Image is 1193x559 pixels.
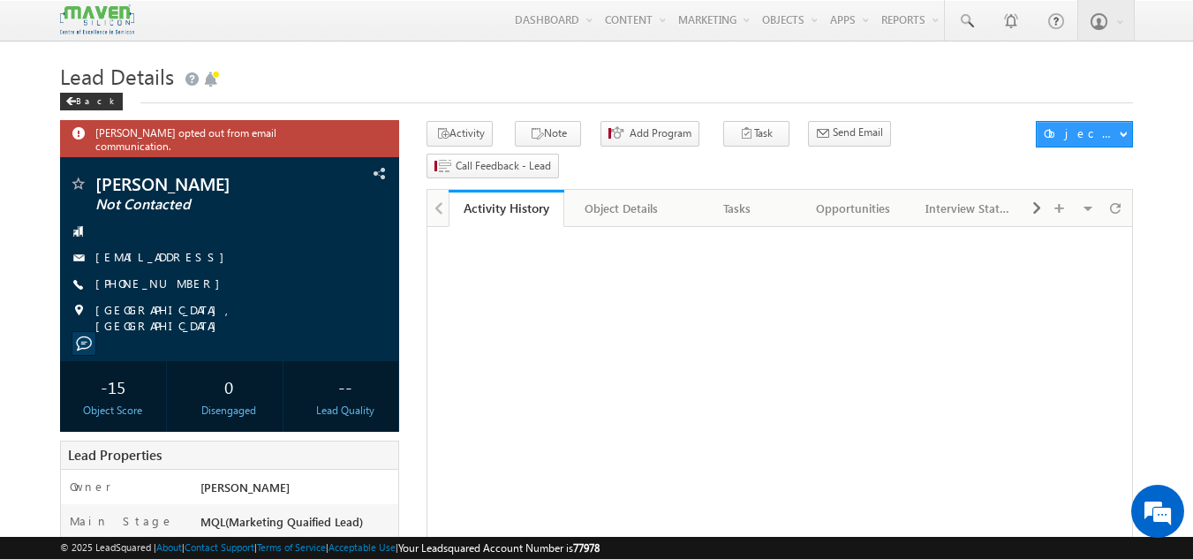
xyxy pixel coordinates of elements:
[427,154,559,179] button: Call Feedback - Lead
[68,446,162,464] span: Lead Properties
[723,121,789,147] button: Task
[630,125,691,141] span: Add Program
[64,370,162,403] div: -15
[449,190,564,227] a: Activity History
[427,121,493,147] button: Activity
[694,198,780,219] div: Tasks
[70,479,111,495] label: Owner
[60,62,174,90] span: Lead Details
[808,121,891,147] button: Send Email
[95,175,305,193] span: [PERSON_NAME]
[796,190,911,227] a: Opportunities
[185,541,254,553] a: Contact Support
[180,370,278,403] div: 0
[60,93,123,110] div: Back
[296,403,394,419] div: Lead Quality
[911,190,1027,227] a: Interview Status
[296,370,394,403] div: --
[95,196,305,214] span: Not Contacted
[70,513,174,529] label: Main Stage
[573,541,600,555] span: 77978
[156,541,182,553] a: About
[64,403,162,419] div: Object Score
[328,541,396,553] a: Acceptable Use
[95,302,369,334] span: [GEOGRAPHIC_DATA], [GEOGRAPHIC_DATA]
[515,121,581,147] button: Note
[1044,125,1119,141] div: Object Actions
[600,121,699,147] button: Add Program
[578,198,664,219] div: Object Details
[810,198,895,219] div: Opportunities
[95,125,353,153] span: [PERSON_NAME] opted out from email communication.
[564,190,680,227] a: Object Details
[925,198,1011,219] div: Interview Status
[95,276,229,293] span: [PHONE_NUMBER]
[833,125,883,140] span: Send Email
[398,541,600,555] span: Your Leadsquared Account Number is
[196,513,399,538] div: MQL(Marketing Quaified Lead)
[462,200,551,216] div: Activity History
[60,92,132,107] a: Back
[680,190,796,227] a: Tasks
[95,249,233,267] span: [EMAIL_ADDRESS]
[60,540,600,556] span: © 2025 LeadSquared | | | | |
[456,158,551,174] span: Call Feedback - Lead
[257,541,326,553] a: Terms of Service
[60,4,134,35] img: Custom Logo
[1036,121,1133,147] button: Object Actions
[180,403,278,419] div: Disengaged
[200,480,290,495] span: [PERSON_NAME]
